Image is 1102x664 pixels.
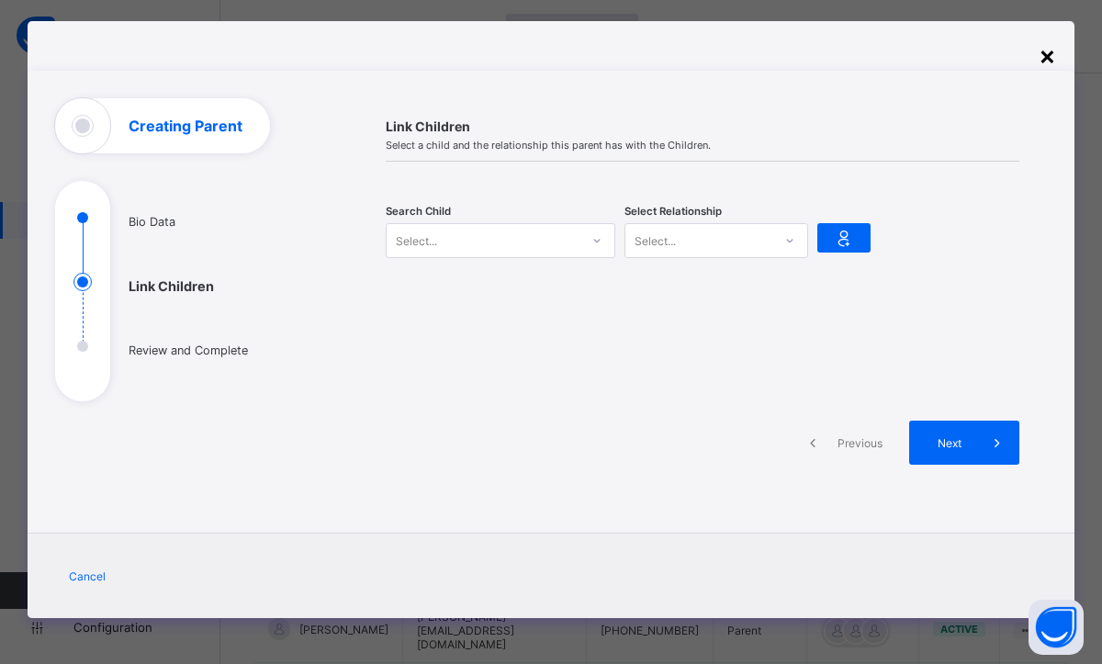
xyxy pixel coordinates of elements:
[386,118,1019,134] span: Link Children
[129,118,242,133] h1: Creating Parent
[386,139,1019,152] span: Select a child and the relationship this parent has with the Children.
[396,223,437,258] div: Select...
[635,223,676,258] div: Select...
[923,436,975,450] span: Next
[1029,600,1084,655] button: Open asap
[386,205,451,218] span: Search Child
[28,71,1074,618] div: Creating Parent
[69,569,106,583] span: Cancel
[624,205,722,218] span: Select Relationship
[1039,39,1056,71] div: ×
[835,436,885,450] span: Previous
